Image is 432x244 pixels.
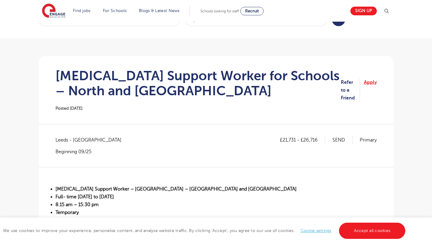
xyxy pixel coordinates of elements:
[240,7,264,15] a: Recruit
[103,8,127,13] a: For Schools
[55,186,297,192] strong: [MEDICAL_DATA] Support Worker – [GEOGRAPHIC_DATA] – [GEOGRAPHIC_DATA] and [GEOGRAPHIC_DATA]
[280,136,325,144] p: £21,731 - £26,716
[360,136,377,144] p: Primary
[350,7,377,15] a: Sign up
[55,210,79,215] strong: Temporary
[73,8,91,13] a: Find jobs
[55,148,127,155] p: Beginning 09/25
[332,136,352,144] p: SEND
[55,68,341,98] h1: [MEDICAL_DATA] Support Worker for Schools – North and [GEOGRAPHIC_DATA]
[42,4,65,19] img: Engage Education
[3,228,407,233] span: We use cookies to improve your experience, personalise content, and analyse website traffic. By c...
[139,8,180,13] a: Blogs & Latest News
[55,194,114,200] strong: Full- time [DATE] to [DATE]
[364,78,377,102] a: Apply
[245,9,259,13] span: Recruit
[200,9,239,13] span: Schools looking for staff
[339,223,406,239] a: Accept all cookies
[55,106,82,111] span: Posted [DATE]
[55,202,99,207] strong: 8.15 am – 15:30 pm
[301,228,331,233] a: Cookie settings
[55,136,127,144] span: Leeds - [GEOGRAPHIC_DATA]
[341,78,360,102] a: Refer to a Friend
